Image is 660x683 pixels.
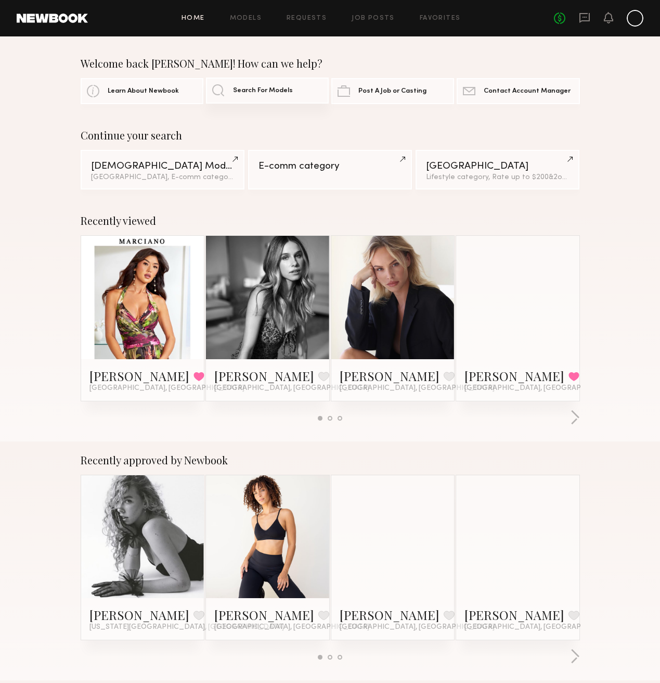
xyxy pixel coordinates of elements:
[464,384,619,393] span: [GEOGRAPHIC_DATA], [GEOGRAPHIC_DATA]
[230,15,262,22] a: Models
[182,15,205,22] a: Home
[426,174,570,181] div: Lifestyle category, Rate up to $200
[287,15,327,22] a: Requests
[358,88,426,95] span: Post A Job or Casting
[214,606,314,623] a: [PERSON_NAME]
[352,15,395,22] a: Job Posts
[464,623,619,631] span: [GEOGRAPHIC_DATA], [GEOGRAPHIC_DATA]
[89,606,189,623] a: [PERSON_NAME]
[340,368,439,384] a: [PERSON_NAME]
[340,384,495,393] span: [GEOGRAPHIC_DATA], [GEOGRAPHIC_DATA]
[81,214,580,227] div: Recently viewed
[416,150,580,189] a: [GEOGRAPHIC_DATA]Lifestyle category, Rate up to $200&2other filters
[81,454,580,466] div: Recently approved by Newbook
[248,150,412,189] a: E-comm category
[89,368,189,384] a: [PERSON_NAME]
[91,174,235,181] div: [GEOGRAPHIC_DATA], E-comm category
[457,78,579,104] a: Contact Account Manager
[233,87,293,94] span: Search For Models
[81,150,245,189] a: [DEMOGRAPHIC_DATA] Models[GEOGRAPHIC_DATA], E-comm category
[81,78,203,104] a: Learn About Newbook
[340,623,495,631] span: [GEOGRAPHIC_DATA], [GEOGRAPHIC_DATA]
[549,174,599,181] span: & 2 other filter s
[258,161,402,171] div: E-comm category
[214,623,369,631] span: [GEOGRAPHIC_DATA], [GEOGRAPHIC_DATA]
[214,368,314,384] a: [PERSON_NAME]
[464,606,564,623] a: [PERSON_NAME]
[81,57,580,70] div: Welcome back [PERSON_NAME]! How can we help?
[214,384,369,393] span: [GEOGRAPHIC_DATA], [GEOGRAPHIC_DATA]
[420,15,461,22] a: Favorites
[340,606,439,623] a: [PERSON_NAME]
[89,623,284,631] span: [US_STATE][GEOGRAPHIC_DATA], [GEOGRAPHIC_DATA]
[464,368,564,384] a: [PERSON_NAME]
[108,88,179,95] span: Learn About Newbook
[331,78,454,104] a: Post A Job or Casting
[81,129,580,142] div: Continue your search
[89,384,244,393] span: [GEOGRAPHIC_DATA], [GEOGRAPHIC_DATA]
[206,78,329,104] a: Search For Models
[91,161,235,171] div: [DEMOGRAPHIC_DATA] Models
[484,88,571,95] span: Contact Account Manager
[426,161,570,171] div: [GEOGRAPHIC_DATA]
